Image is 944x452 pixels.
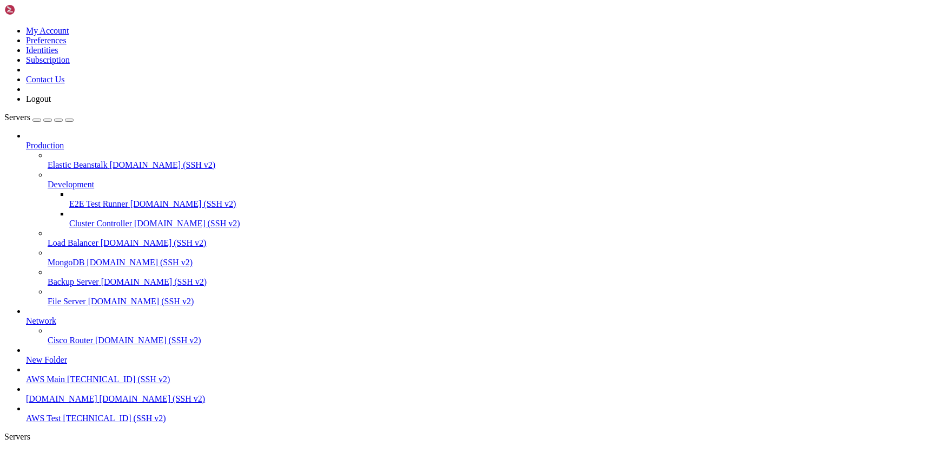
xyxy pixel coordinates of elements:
li: Load Balancer [DOMAIN_NAME] (SSH v2) [48,228,940,248]
a: Preferences [26,36,67,45]
li: File Server [DOMAIN_NAME] (SSH v2) [48,287,940,306]
a: Development [48,180,940,189]
li: Elastic Beanstalk [DOMAIN_NAME] (SSH v2) [48,150,940,170]
a: AWS Main [TECHNICAL_ID] (SSH v2) [26,375,940,384]
span: [DOMAIN_NAME] (SSH v2) [87,258,193,267]
li: Cisco Router [DOMAIN_NAME] (SSH v2) [48,326,940,345]
a: Backup Server [DOMAIN_NAME] (SSH v2) [48,277,940,287]
span: [TECHNICAL_ID] (SSH v2) [67,375,170,384]
span: Production [26,141,64,150]
span: Network [26,316,56,325]
span: E2E Test Runner [69,199,128,208]
span: Cisco Router [48,336,93,345]
span: File Server [48,297,86,306]
a: Load Balancer [DOMAIN_NAME] (SSH v2) [48,238,940,248]
span: AWS Test [26,414,61,423]
span: [DOMAIN_NAME] (SSH v2) [88,297,194,306]
span: [DOMAIN_NAME] (SSH v2) [101,277,207,286]
li: Cluster Controller [DOMAIN_NAME] (SSH v2) [69,209,940,228]
a: Logout [26,94,51,103]
a: Cluster Controller [DOMAIN_NAME] (SSH v2) [69,219,940,228]
li: Production [26,131,940,306]
a: E2E Test Runner [DOMAIN_NAME] (SSH v2) [69,199,940,209]
span: [TECHNICAL_ID] (SSH v2) [63,414,166,423]
a: Elastic Beanstalk [DOMAIN_NAME] (SSH v2) [48,160,940,170]
span: Servers [4,113,30,122]
img: Shellngn [4,4,67,15]
div: Servers [4,432,940,442]
li: MongoDB [DOMAIN_NAME] (SSH v2) [48,248,940,267]
span: New Folder [26,355,67,364]
span: Development [48,180,94,189]
li: Development [48,170,940,228]
span: [DOMAIN_NAME] (SSH v2) [101,238,207,247]
span: [DOMAIN_NAME] (SSH v2) [95,336,201,345]
span: Elastic Beanstalk [48,160,108,169]
span: Load Balancer [48,238,98,247]
a: New Folder [26,355,940,365]
li: Network [26,306,940,345]
a: My Account [26,26,69,35]
li: AWS Test [TECHNICAL_ID] (SSH v2) [26,404,940,423]
a: Subscription [26,55,70,64]
li: AWS Main [TECHNICAL_ID] (SSH v2) [26,365,940,384]
span: [DOMAIN_NAME] [26,394,97,403]
a: AWS Test [TECHNICAL_ID] (SSH v2) [26,414,940,423]
a: [DOMAIN_NAME] [DOMAIN_NAME] (SSH v2) [26,394,940,404]
a: Cisco Router [DOMAIN_NAME] (SSH v2) [48,336,940,345]
li: E2E Test Runner [DOMAIN_NAME] (SSH v2) [69,189,940,209]
span: [DOMAIN_NAME] (SSH v2) [100,394,206,403]
a: MongoDB [DOMAIN_NAME] (SSH v2) [48,258,940,267]
a: File Server [DOMAIN_NAME] (SSH v2) [48,297,940,306]
span: [DOMAIN_NAME] (SSH v2) [134,219,240,228]
a: Servers [4,113,74,122]
span: Cluster Controller [69,219,132,228]
span: [DOMAIN_NAME] (SSH v2) [110,160,216,169]
a: Identities [26,45,58,55]
a: Network [26,316,940,326]
a: Production [26,141,940,150]
span: AWS Main [26,375,65,384]
li: New Folder [26,345,940,365]
a: Contact Us [26,75,65,84]
li: Backup Server [DOMAIN_NAME] (SSH v2) [48,267,940,287]
li: [DOMAIN_NAME] [DOMAIN_NAME] (SSH v2) [26,384,940,404]
span: Backup Server [48,277,99,286]
span: MongoDB [48,258,84,267]
span: [DOMAIN_NAME] (SSH v2) [130,199,236,208]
